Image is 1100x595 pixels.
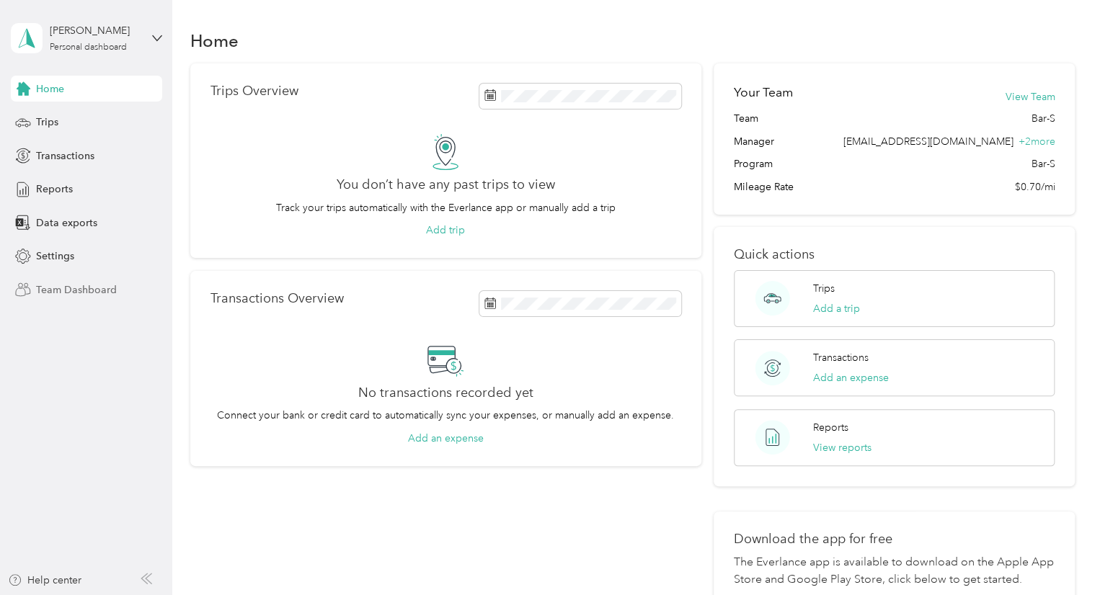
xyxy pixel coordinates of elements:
[36,249,74,264] span: Settings
[813,440,871,455] button: View reports
[734,554,1055,589] p: The Everlance app is available to download on the Apple App Store and Google Play Store, click be...
[734,134,774,149] span: Manager
[337,177,555,192] h2: You don’t have any past trips to view
[210,291,344,306] p: Transactions Overview
[813,370,889,385] button: Add an expense
[734,156,773,171] span: Program
[813,420,848,435] p: Reports
[36,115,58,130] span: Trips
[50,43,127,52] div: Personal dashboard
[1031,111,1055,126] span: Bar-S
[426,223,465,238] button: Add trip
[1019,514,1100,595] iframe: Everlance-gr Chat Button Frame
[843,135,1013,148] span: [EMAIL_ADDRESS][DOMAIN_NAME]
[1005,89,1055,104] button: View Team
[1031,156,1055,171] span: Bar-S
[734,84,793,102] h2: Your Team
[813,281,835,296] p: Trips
[734,111,758,126] span: Team
[36,148,94,164] span: Transactions
[217,408,674,423] p: Connect your bank or credit card to automatically sync your expenses, or manually add an expense.
[36,282,117,297] span: Team Dashboard
[50,23,140,38] div: [PERSON_NAME]
[408,431,484,446] button: Add an expense
[734,532,1055,547] p: Download the app for free
[734,179,794,194] span: Mileage Rate
[813,350,869,365] p: Transactions
[36,81,64,97] span: Home
[36,215,97,231] span: Data exports
[1014,179,1055,194] span: $0.70/mi
[1018,135,1055,148] span: + 2 more
[734,247,1055,262] p: Quick actions
[276,200,616,215] p: Track your trips automatically with the Everlance app or manually add a trip
[210,84,298,99] p: Trips Overview
[358,385,533,401] h2: No transactions recorded yet
[8,573,81,588] button: Help center
[190,33,239,48] h1: Home
[36,182,73,197] span: Reports
[813,301,860,316] button: Add a trip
